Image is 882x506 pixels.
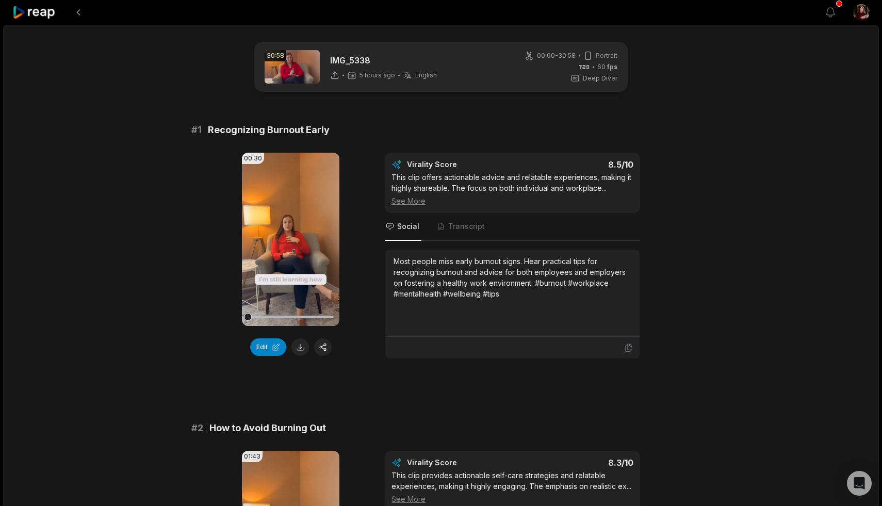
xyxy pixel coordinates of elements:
[330,54,437,67] p: IMG_5338
[847,471,872,496] div: Open Intercom Messenger
[391,470,633,504] div: This clip provides actionable self-care strategies and relatable experiences, making it highly en...
[250,338,286,356] button: Edit
[209,421,326,435] span: How to Avoid Burning Out
[208,123,330,137] span: Recognizing Burnout Early
[360,71,395,79] span: 5 hours ago
[407,159,518,170] div: Virality Score
[191,123,202,137] span: # 1
[448,221,485,232] span: Transcript
[523,458,634,468] div: 8.3 /10
[242,153,339,326] video: Your browser does not support mp4 format.
[407,458,518,468] div: Virality Score
[391,494,633,504] div: See More
[596,51,617,60] span: Portrait
[391,195,633,206] div: See More
[523,159,634,170] div: 8.5 /10
[394,256,631,299] div: Most people miss early burnout signs. Hear practical tips for recognizing burnout and advice for ...
[391,172,633,206] div: This clip offers actionable advice and relatable experiences, making it highly shareable. The foc...
[385,213,640,241] nav: Tabs
[597,62,617,72] span: 60
[415,71,437,79] span: English
[191,421,203,435] span: # 2
[583,74,617,83] span: Deep Diver
[607,63,617,71] span: fps
[537,51,576,60] span: 00:00 - 30:58
[397,221,419,232] span: Social
[265,50,286,61] div: 30:58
